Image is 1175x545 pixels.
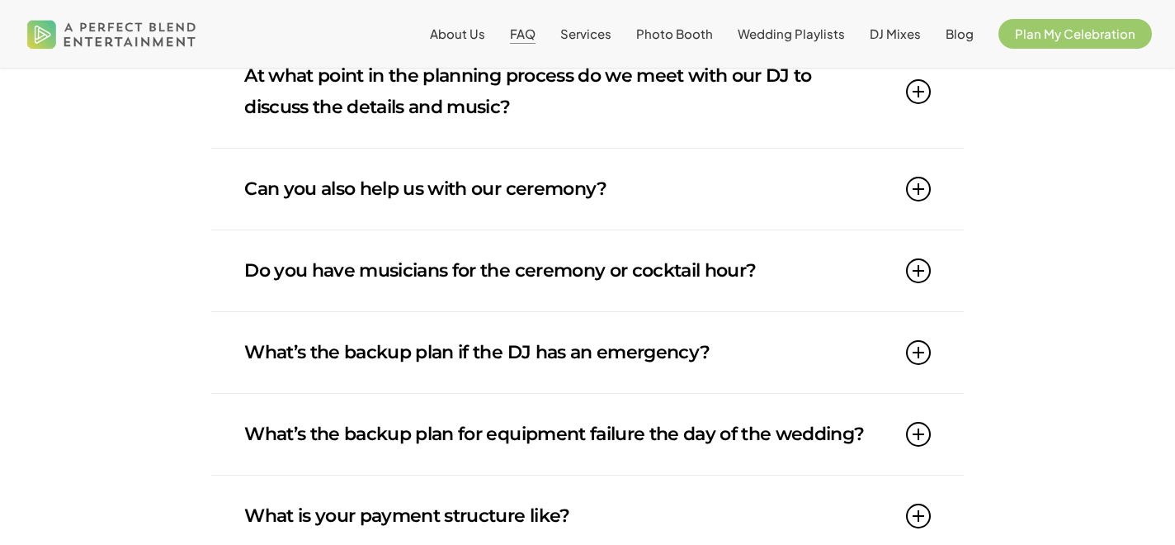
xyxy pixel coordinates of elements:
a: Photo Booth [636,27,713,40]
span: Blog [946,26,974,41]
span: FAQ [510,26,536,41]
a: Plan My Celebration [998,27,1152,40]
a: What’s the backup plan if the DJ has an emergency? [244,312,930,393]
a: At what point in the planning process do we meet with our DJ to discuss the details and music? [244,36,930,148]
a: Wedding Playlists [738,27,845,40]
a: Do you have musicians for the ceremony or cocktail hour? [244,230,930,311]
span: Photo Booth [636,26,713,41]
a: FAQ [510,27,536,40]
a: Services [560,27,611,40]
img: A Perfect Blend Entertainment [23,7,201,61]
a: What’s the backup plan for equipment failure the day of the wedding? [244,394,930,475]
span: Plan My Celebration [1015,26,1135,41]
span: About Us [430,26,485,41]
a: Blog [946,27,974,40]
a: About Us [430,27,485,40]
a: Can you also help us with our ceremony? [244,149,930,230]
span: DJ Mixes [870,26,921,41]
span: Services [560,26,611,41]
a: DJ Mixes [870,27,921,40]
span: Wedding Playlists [738,26,845,41]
